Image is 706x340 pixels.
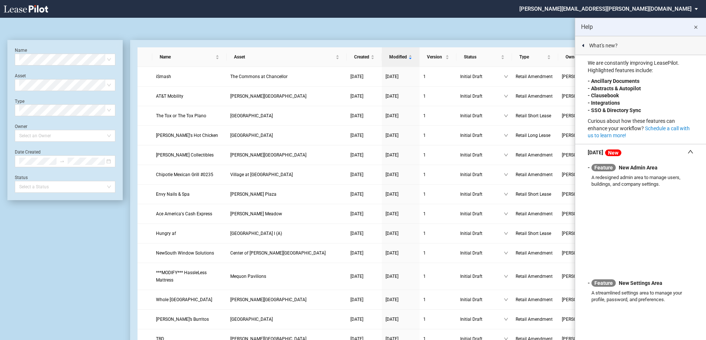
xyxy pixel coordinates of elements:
span: 1 [423,133,426,138]
span: Bubbakoo’s Burritos [156,317,209,322]
span: Retail Amendment [516,172,553,177]
span: Ace America's Cash Express [156,211,212,216]
span: [DATE] [386,317,398,322]
span: Puente Hills Town Center [230,94,306,99]
span: [DATE] [350,274,363,279]
a: [PERSON_NAME][GEOGRAPHIC_DATA] [230,151,343,159]
span: Keegan's Meadow [230,211,282,216]
span: [PERSON_NAME] [562,132,602,139]
span: down [504,192,508,196]
span: Initial Draft [460,92,504,100]
span: [PERSON_NAME] [562,230,602,237]
span: [DATE] [350,152,363,158]
span: Ocean Heights Plaza [230,133,273,138]
span: Retail Short Lease [516,113,551,118]
span: [DATE] [350,297,363,302]
span: [DATE] [386,152,398,158]
a: ***MODIFY*** HassleLess Mattress [156,269,223,284]
a: [PERSON_NAME][GEOGRAPHIC_DATA] [230,92,343,100]
a: [DATE] [350,249,378,257]
span: down [504,133,508,138]
a: Retail Amendment [516,249,554,257]
span: Puente Hills Town Center [230,152,306,158]
a: [DATE] [350,171,378,178]
span: [PERSON_NAME] [562,191,602,198]
a: [PERSON_NAME]'s Hot Chicken [156,132,223,139]
span: Initial Draft [460,73,504,80]
span: Initial Draft [460,230,504,237]
a: Ace America's Cash Express [156,210,223,218]
a: [DATE] [350,112,378,119]
span: 1 [423,192,426,197]
a: Retail Short Lease [516,230,554,237]
a: [DATE] [386,171,416,178]
span: [DATE] [386,211,398,216]
span: Dave's Hot Chicken [156,133,218,138]
a: Retail Amendment [516,273,554,280]
a: 1 [423,316,453,323]
span: Initial Draft [460,210,504,218]
span: [DATE] [350,250,363,256]
a: [DATE] [386,210,416,218]
span: [PERSON_NAME] [562,210,602,218]
span: 1 [423,94,426,99]
span: Preston Park Village [230,113,273,118]
span: down [504,114,508,118]
a: 1 [423,112,453,119]
a: [DATE] [386,191,416,198]
span: [DATE] [386,231,398,236]
span: Chipotle Mexican Grill #0235 [156,172,213,177]
span: Initial Draft [460,316,504,323]
a: Retail Long Lease [516,132,554,139]
span: to [60,159,65,164]
span: down [504,153,508,157]
a: [DATE] [386,92,416,100]
a: 1 [423,92,453,100]
a: Retail Amendment [516,296,554,303]
span: Retail Amendment [516,74,553,79]
span: [DATE] [350,211,363,216]
span: Modified [389,53,407,61]
span: [DATE] [386,113,398,118]
span: Initial Draft [460,132,504,139]
a: Mequon Pavilions [230,273,343,280]
a: Retail Amendment [516,316,554,323]
span: Stockbridge Village I (A) [230,231,282,236]
span: The Commons at Chancellor [230,74,288,79]
a: Retail Short Lease [516,191,554,198]
span: 1 [423,274,426,279]
span: The Tox or The Tox Plano [156,113,206,118]
a: [DATE] [350,296,378,303]
span: [DATE] [350,172,363,177]
span: swap-right [60,159,65,164]
a: [GEOGRAPHIC_DATA] [230,112,343,119]
a: Envy Nails & Spa [156,191,223,198]
span: AT&T Mobility [156,94,183,99]
span: Retail Amendment [516,94,553,99]
span: 1 [423,172,426,177]
span: down [504,317,508,322]
a: 1 [423,132,453,139]
th: Version [420,47,456,67]
a: [GEOGRAPHIC_DATA] [230,132,343,139]
th: Asset [227,47,347,67]
span: iSmash [156,74,171,79]
span: Retail Long Lease [516,133,550,138]
label: Name [15,48,27,53]
a: [DATE] [350,273,378,280]
span: Retail Amendment [516,152,553,158]
span: ***MODIFY*** HassleLess Mattress [156,270,207,283]
a: 1 [423,273,453,280]
span: [DATE] [386,172,398,177]
a: [PERSON_NAME][GEOGRAPHIC_DATA] [230,296,343,303]
span: Retail Amendment [516,274,553,279]
span: 1 [423,211,426,216]
span: NewSouth Window Solutions [156,250,214,256]
a: [DATE] [386,132,416,139]
span: Initial Draft [460,249,504,257]
label: Asset [15,73,26,78]
th: Type [512,47,558,67]
label: Type [15,99,24,104]
a: Retail Amendment [516,73,554,80]
a: Retail Amendment [516,210,554,218]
